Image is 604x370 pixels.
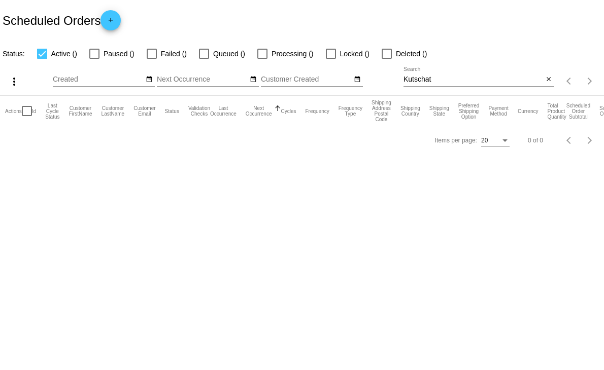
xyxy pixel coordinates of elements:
[157,76,248,84] input: Next Occurrence
[102,105,125,117] button: Change sorting for CustomerLastName
[429,105,449,117] button: Change sorting for ShippingState
[404,76,543,84] input: Search
[8,76,20,88] mat-icon: more_vert
[133,105,155,117] button: Change sorting for CustomerEmail
[372,100,391,122] button: Change sorting for ShippingPostcode
[400,105,420,117] button: Change sorting for ShippingCountry
[354,76,361,84] mat-icon: date_range
[305,108,329,114] button: Change sorting for Frequency
[281,108,296,114] button: Change sorting for Cycles
[545,76,552,84] mat-icon: close
[261,76,352,84] input: Customer Created
[53,76,144,84] input: Created
[580,130,600,151] button: Next page
[559,130,580,151] button: Previous page
[51,48,77,60] span: Active ()
[250,76,257,84] mat-icon: date_range
[3,10,121,30] h2: Scheduled Orders
[32,108,36,114] button: Change sorting for Id
[566,103,590,120] button: Change sorting for Subtotal
[528,137,543,144] div: 0 of 0
[547,96,566,126] mat-header-cell: Total Product Quantity
[246,105,272,117] button: Change sorting for NextOccurrenceUtc
[45,103,59,120] button: Change sorting for LastProcessingCycleId
[396,48,427,60] span: Deleted ()
[188,96,210,126] mat-header-cell: Validation Checks
[3,50,25,58] span: Status:
[481,137,488,144] span: 20
[210,105,237,117] button: Change sorting for LastOccurrenceUtc
[339,105,362,117] button: Change sorting for FrequencyType
[165,108,179,114] button: Change sorting for Status
[543,75,554,85] button: Clear
[340,48,370,60] span: Locked ()
[161,48,187,60] span: Failed ()
[518,108,539,114] button: Change sorting for CurrencyIso
[435,137,477,144] div: Items per page:
[580,71,600,91] button: Next page
[488,105,508,117] button: Change sorting for PaymentMethod.Type
[5,96,22,126] mat-header-cell: Actions
[69,105,92,117] button: Change sorting for CustomerFirstName
[104,48,135,60] span: Paused ()
[105,17,117,29] mat-icon: add
[481,137,510,144] mat-select: Items per page:
[213,48,245,60] span: Queued ()
[146,76,153,84] mat-icon: date_range
[559,71,580,91] button: Previous page
[272,48,313,60] span: Processing ()
[458,103,480,120] button: Change sorting for PreferredShippingOption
